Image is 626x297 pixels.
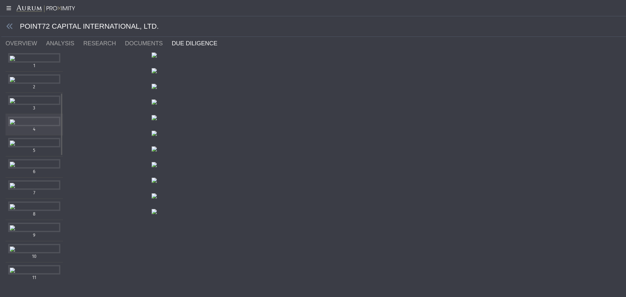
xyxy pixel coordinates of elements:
div: 2 [8,84,60,90]
a: DUE DILIGENCE [171,37,226,50]
div: Items [6,51,63,283]
div: 9 [8,232,60,238]
img: Aurum-Proximity%20white.svg [16,5,75,13]
div: 5 [8,147,60,154]
div: 6 [8,169,60,175]
div: 4 [8,126,60,132]
a: ANALYSIS [45,37,82,50]
a: DOCUMENTS [124,37,171,50]
div: 3 [8,105,60,111]
a: RESEARCH [83,37,125,50]
div: 8 [8,211,60,217]
div: 10 [8,253,60,260]
div: 1 [8,63,60,69]
div: 7 [8,190,60,196]
div: 11 [8,275,60,281]
div: POINT72 CAPITAL INTERNATIONAL, LTD. [1,16,626,37]
a: OVERVIEW [5,37,45,50]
